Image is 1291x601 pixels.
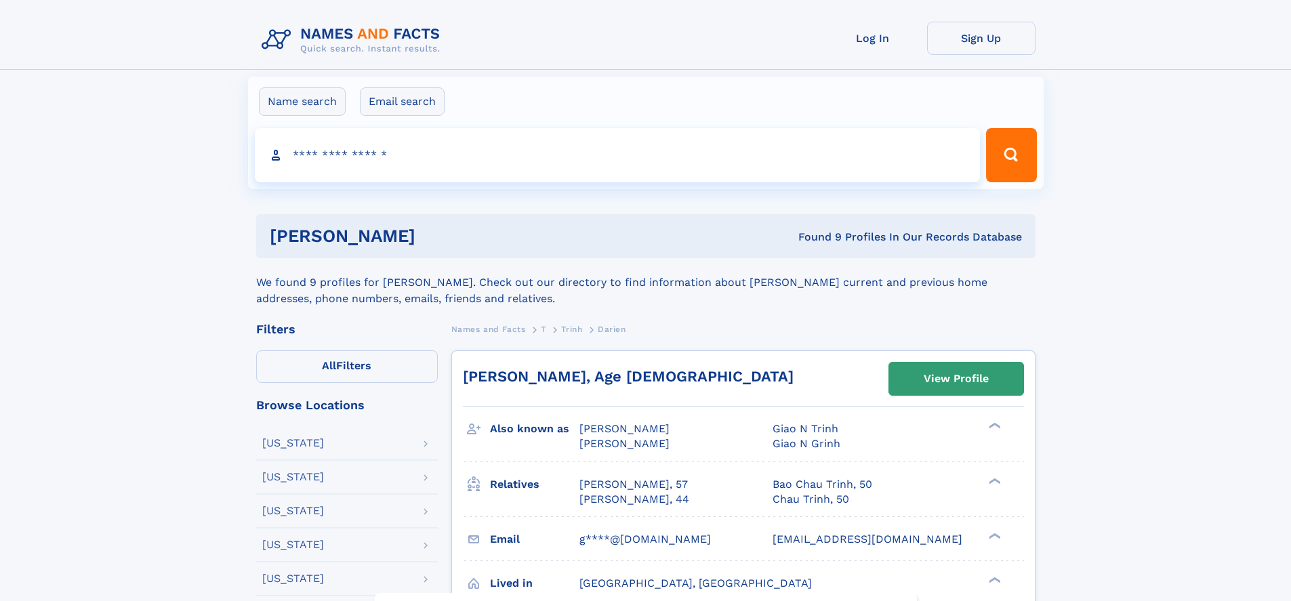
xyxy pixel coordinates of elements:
[579,477,688,492] a: [PERSON_NAME], 57
[607,230,1022,245] div: Found 9 Profiles In Our Records Database
[256,258,1036,307] div: We found 9 profiles for [PERSON_NAME]. Check out our directory to find information about [PERSON_...
[561,320,582,337] a: Trinh
[541,320,546,337] a: T
[773,477,872,492] a: Bao Chau Trinh, 50
[924,363,989,394] div: View Profile
[490,473,579,496] h3: Relatives
[262,438,324,449] div: [US_STATE]
[579,492,689,507] a: [PERSON_NAME], 44
[259,87,346,116] label: Name search
[985,531,1002,540] div: ❯
[256,22,451,58] img: Logo Names and Facts
[561,325,582,334] span: Trinh
[927,22,1036,55] a: Sign Up
[322,359,336,372] span: All
[490,572,579,595] h3: Lived in
[262,505,324,516] div: [US_STATE]
[256,323,438,335] div: Filters
[262,472,324,482] div: [US_STATE]
[773,437,840,450] span: Giao N Grinh
[270,228,607,245] h1: [PERSON_NAME]
[451,320,526,337] a: Names and Facts
[579,437,670,450] span: [PERSON_NAME]
[256,399,438,411] div: Browse Locations
[256,350,438,383] label: Filters
[773,422,838,435] span: Giao N Trinh
[541,325,546,334] span: T
[985,575,1002,584] div: ❯
[985,421,1002,430] div: ❯
[360,87,445,116] label: Email search
[889,362,1023,395] a: View Profile
[598,325,626,334] span: Darien
[463,368,794,385] a: [PERSON_NAME], Age [DEMOGRAPHIC_DATA]
[986,128,1036,182] button: Search Button
[490,417,579,440] h3: Also known as
[262,539,324,550] div: [US_STATE]
[985,476,1002,485] div: ❯
[579,577,812,589] span: [GEOGRAPHIC_DATA], [GEOGRAPHIC_DATA]
[773,492,849,507] a: Chau Trinh, 50
[773,533,962,545] span: [EMAIL_ADDRESS][DOMAIN_NAME]
[262,573,324,584] div: [US_STATE]
[490,528,579,551] h3: Email
[255,128,981,182] input: search input
[819,22,927,55] a: Log In
[579,422,670,435] span: [PERSON_NAME]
